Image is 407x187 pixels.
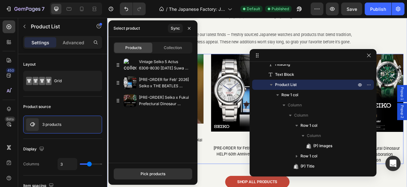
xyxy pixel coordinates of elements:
div: Grid [54,74,93,88]
div: $600.00 [308,150,328,159]
div: $750.00 [181,150,201,159]
span: (P) Images [313,143,332,149]
img: collections [124,94,136,107]
span: Save [347,6,357,12]
img: The Japanese Factory - Seiko x THE BEATLES HELP! 60th Anniversary Official Watch Limited Edition [132,46,250,145]
span: Text Block [275,71,294,78]
div: Select product [114,25,140,31]
p: Product List [31,23,85,30]
span: Row 1 col [281,92,298,98]
a: Vintage Seiko 5 Actus 6306-8030 December 1976 Suwa Dial Automatic Men's Wristwatch [5,46,122,134]
img: product feature img [26,118,39,131]
p: Advanced [63,39,84,46]
p: [PRE-ORDER] Seiko x Fukui Prefectural Dinosaur Museum 25th Anniversary Collaboration Wristwatch L... [139,94,190,107]
span: Default [247,6,260,12]
div: Product List [13,37,37,43]
button: 7 [3,3,47,15]
div: Product source [23,104,51,110]
span: Published [272,6,289,12]
p: Be the first to explore our latest finds — freshly sourced Japanese watches and products that ble... [69,17,312,35]
div: Undo/Redo [120,3,146,15]
img: collections [124,59,136,71]
a: Vintage Seiko 5 Actus 6306-8030 [DATE] Suwa Dial Automatic Men's Wristwatch [5,151,122,168]
a: [PRE-ORDER] Seiko x Fukui Prefectural Dinosaur Museum 25th Anniversary Collaboration Wristwatch L... [259,46,377,145]
p: Vintage Seiko 5 Actus 6306-8030 [DATE] Suwa Dial Automatic Men's Wristwatch [139,59,190,71]
button: Save [341,3,362,15]
div: Open Intercom Messenger [385,156,401,171]
span: Popup 2 [372,111,378,127]
button: Sync [168,24,183,33]
button: Pick products [114,168,192,180]
p: 7 [42,5,45,13]
button: Publish [365,3,391,15]
span: Column [294,112,308,119]
a: [PRE-ORDER for Feb' 2026] Seiko x THE BEATLES HELP! 60th Anniversary Official Watch Limited Edition [132,161,250,185]
div: Sync [171,25,180,31]
p: Settings [31,39,49,46]
img: Seiko x Fukui Prefectural Dinosaur Museum 25th Anniversary Collaboration Wristwatch Limited Editi... [259,46,377,145]
span: Row 1 col [300,122,317,129]
img: collections [124,76,136,89]
input: Auto [58,158,77,170]
a: [PRE-ORDER] Seiko x Fukui Prefectural Dinosaur Museum 25th Anniversary Collaboration Wristwatch L... [259,162,377,186]
iframe: Design area [107,18,407,187]
div: Publish [370,6,386,12]
span: Product List [275,82,297,88]
div: Layout [23,61,36,67]
div: Pick products [141,171,165,177]
span: Popup 1 [372,88,378,104]
span: Products [125,45,141,51]
div: 450 [6,68,15,73]
span: (P) Title [300,163,314,169]
p: 3 products [42,122,61,127]
span: The Japanese Factory: Japanese Watches & Products | Free Shipping from [GEOGRAPHIC_DATA] [169,6,225,12]
div: Beta [5,117,15,122]
div: Display [23,145,45,154]
a: [PRE-ORDER for Feb' 2026] Seiko x THE BEATLES HELP! 60th Anniversary Official Watch Limited Edition [132,46,250,145]
span: Collection [164,45,182,51]
span: Heading [275,61,290,68]
div: Columns [23,161,39,167]
span: / [166,6,168,12]
span: Column [307,133,321,139]
span: Row 1 col [300,153,317,159]
div: $350.00 [54,140,73,148]
p: [PRE-ORDER for Feb' 2026] Seiko x THE BEATLES HELP! 60th Anniversary Official Watch Limited Edition [139,76,190,89]
span: Column [288,102,302,108]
